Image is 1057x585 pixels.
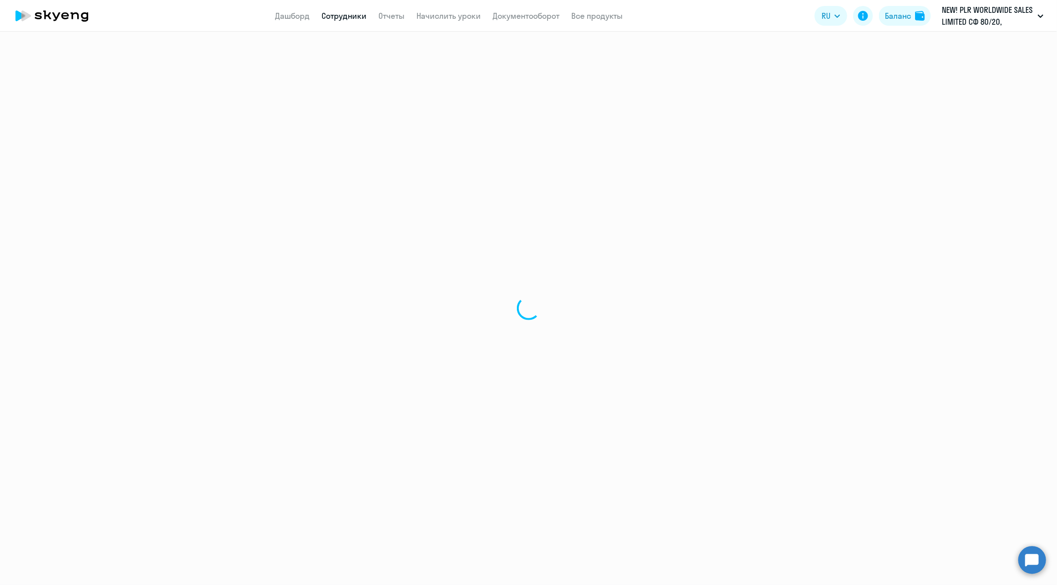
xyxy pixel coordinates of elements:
span: RU [822,10,830,22]
a: Все продукты [572,11,623,21]
img: balance [915,11,925,21]
a: Начислить уроки [417,11,481,21]
a: Сотрудники [322,11,367,21]
button: Балансbalance [879,6,931,26]
button: NEW! PLR WORLDWIDE SALES LIMITED СФ 80/20, [GEOGRAPHIC_DATA], ООО [937,4,1049,28]
a: Отчеты [379,11,405,21]
p: NEW! PLR WORLDWIDE SALES LIMITED СФ 80/20, [GEOGRAPHIC_DATA], ООО [942,4,1034,28]
button: RU [815,6,847,26]
a: Дашборд [276,11,310,21]
div: Баланс [885,10,911,22]
a: Документооборот [493,11,560,21]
